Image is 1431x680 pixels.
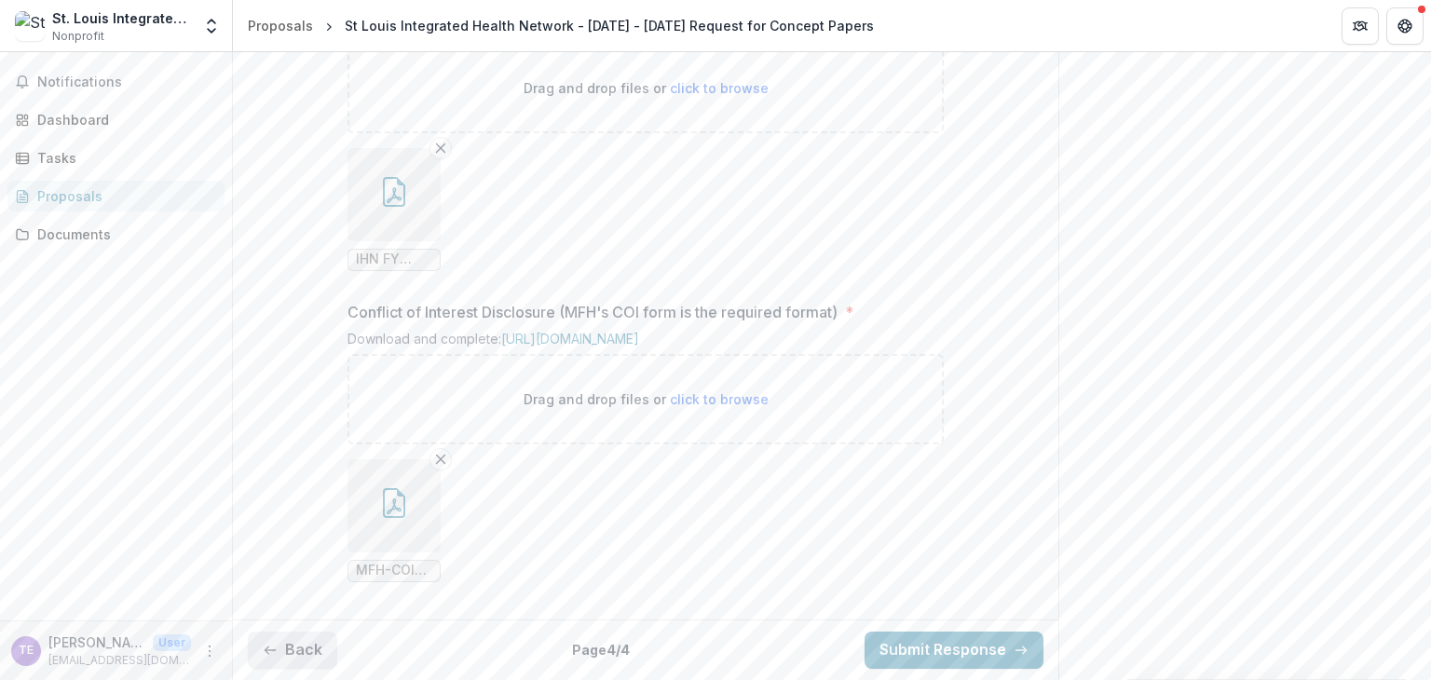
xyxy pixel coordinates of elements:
span: Nonprofit [52,28,104,45]
p: [EMAIL_ADDRESS][DOMAIN_NAME] [48,652,191,669]
div: Tasks [37,148,210,168]
span: MFH-COI-Disclosure-Grant.pdf [356,563,432,578]
div: Remove FileIHN FY 2024 Financial Statements.pdf [348,148,441,271]
p: Drag and drop files or [524,78,769,98]
span: Notifications [37,75,217,90]
div: St Louis Integrated Health Network - [DATE] - [DATE] Request for Concept Papers [345,16,874,35]
div: Proposals [248,16,313,35]
img: St. Louis Integrated Health Network [15,11,45,41]
p: Drag and drop files or [524,389,769,409]
a: [URL][DOMAIN_NAME] [501,331,639,347]
div: Download and complete: [348,331,944,354]
button: Partners [1342,7,1379,45]
button: Get Help [1386,7,1424,45]
button: Submit Response [865,632,1043,669]
a: Proposals [7,181,225,211]
div: Tommy English [19,645,34,657]
a: Tasks [7,143,225,173]
div: Documents [37,224,210,244]
p: Page 4 / 4 [572,640,630,660]
a: Proposals [240,12,320,39]
span: click to browse [670,391,769,407]
p: User [153,634,191,651]
div: Remove FileMFH-COI-Disclosure-Grant.pdf [348,459,441,582]
p: [PERSON_NAME] [48,632,145,652]
a: Documents [7,219,225,250]
a: Dashboard [7,104,225,135]
button: Notifications [7,67,225,97]
nav: breadcrumb [240,12,881,39]
div: Dashboard [37,110,210,129]
p: Conflict of Interest Disclosure (MFH's COI form is the required format) [348,301,838,323]
button: Remove File [429,137,452,159]
div: St. Louis Integrated Health Network [52,8,191,28]
button: More [198,640,221,662]
button: Open entity switcher [198,7,225,45]
div: Proposals [37,186,210,206]
button: Remove File [429,448,452,470]
span: click to browse [670,80,769,96]
button: Back [248,632,337,669]
span: IHN FY 2024 Financial Statements.pdf [356,252,432,267]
